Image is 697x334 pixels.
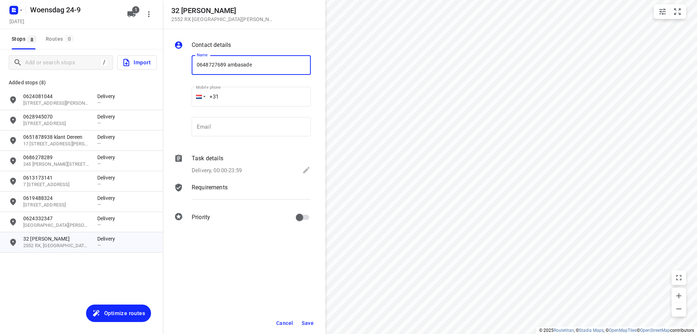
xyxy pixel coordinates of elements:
h5: Project date [7,17,27,25]
div: Task detailsDelivery, 00:00-23:59 [174,154,311,176]
p: 0644537563 klant Dereen [35,119,308,126]
span: 10:12 [671,143,684,150]
a: Import [113,55,157,70]
input: Add or search stops [25,57,100,68]
p: 644 Nekkersberglaan, Gent [35,249,308,256]
p: 0645133549 [35,160,308,167]
span: — [97,242,101,248]
div: 1 [20,82,24,89]
div: 3 [20,123,24,130]
p: [GEOGRAPHIC_DATA], [GEOGRAPHIC_DATA] [35,65,369,73]
p: Delivery [97,93,119,100]
button: Cancel [273,317,296,330]
p: 14 Putsebaan, [GEOGRAPHIC_DATA] [35,208,308,215]
p: Delivery [97,215,119,222]
span: 11:27 [671,184,684,191]
a: Routetitan [554,328,574,333]
p: 7 Geraniumlaan, Vlissingen [35,269,308,276]
p: 0613173141 [23,174,90,181]
p: 0639683679 [35,79,308,86]
p: 480 Professor Cobbenhagenlaan, Tilburg [35,147,308,154]
div: 6 [20,184,24,191]
span: — [97,222,101,228]
span: — [97,181,101,187]
span: — [314,148,317,153]
a: Stadia Maps [579,328,604,333]
li: © 2025 , © , © © contributors [539,328,694,333]
div: Netherlands: + 31 [192,87,205,106]
p: Delivery [314,222,444,229]
p: Delivery [97,194,119,202]
span: Cancel [276,320,293,326]
p: Delivery [97,235,119,242]
p: Delivery [97,154,119,161]
p: 93B Onafhankelijkheidsstraat, Edegem [35,188,308,195]
p: 32 [PERSON_NAME] [23,235,90,242]
p: Task details [192,154,223,163]
p: Delivery [314,79,444,86]
button: Map settings [655,4,670,19]
p: 66 Aalscholverstraat, 3312 RH, Dordrecht, NL [23,202,90,209]
span: — [314,127,317,133]
p: 34 Dukdalfweg [35,58,369,65]
span: 14:52 [671,265,684,273]
p: 2552 RX, [GEOGRAPHIC_DATA][PERSON_NAME][GEOGRAPHIC_DATA] [23,242,90,249]
p: 55 Hof van Tichelen, Antwerpen [35,228,308,236]
p: Priority [192,213,210,222]
p: 003246761959 [35,201,308,208]
p: [GEOGRAPHIC_DATA], [GEOGRAPHIC_DATA] [35,289,369,297]
p: Delivery [314,120,444,127]
p: Delivery [314,100,444,107]
span: — [314,209,317,214]
label: Mobile phone [196,85,221,89]
p: Requirements [192,183,228,192]
p: 0614776606 [35,99,308,106]
p: Contact details [192,41,231,49]
p: 14 Daniël Josephus Jittastraat, Tilburg [35,126,308,134]
p: 0686278289 [23,154,90,161]
span: — [314,249,317,255]
span: — [97,202,101,207]
span: — [314,107,317,112]
button: Save [299,317,317,330]
div: 4 [20,143,24,150]
p: Delivery [97,133,119,141]
button: 1 [124,7,139,21]
p: 7 W. Pijperstraat, 3208 AV, Spijkenisse, NL [23,181,90,188]
div: 8 [20,225,24,232]
p: 17 Gramsbergenlaan, 2541 AE, Den Haag, NL [23,141,90,148]
svg: Edit [302,166,311,174]
span: 13:40 [671,245,684,252]
p: 0625414641 [35,180,308,188]
span: Import [122,58,151,67]
span: — [97,100,101,105]
h6: Pleng Doski [9,41,688,52]
div: 9 [20,245,24,252]
p: 0624081044 [23,93,90,100]
span: — [97,161,101,166]
span: — [314,168,317,173]
span: Optimize routes [104,309,145,318]
span: 10:23 [671,164,684,171]
p: Delivery, 00:00-23:59 [192,166,242,175]
p: 0651878938 klant Dereen [23,133,90,141]
p: 0628945070 [23,113,90,120]
span: 10:03 [671,123,684,130]
h5: Rename [27,4,121,16]
span: — [314,86,317,92]
div: 5 [20,164,24,170]
p: 0619488324 [23,194,90,202]
p: Shift: 08:00 - 17:43 [9,15,688,23]
div: Contact details [174,41,311,51]
button: More [142,7,156,21]
a: OpenMapTiles [609,328,637,333]
div: small contained button group [654,4,686,19]
span: 12:46 [671,225,684,232]
input: 1 (702) 123-4567 [192,87,311,106]
span: 12:08 [671,204,684,212]
p: 15 Amalia van Solmsstraat, 3314 LD, Dordrecht, NL [23,100,90,107]
div: / [100,59,108,67]
p: Added stops (8) [9,78,154,87]
p: 285 Roemer Visscherstraat, 2533 VK, Den Haag, NL [23,222,90,229]
p: Delivery [314,161,444,168]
